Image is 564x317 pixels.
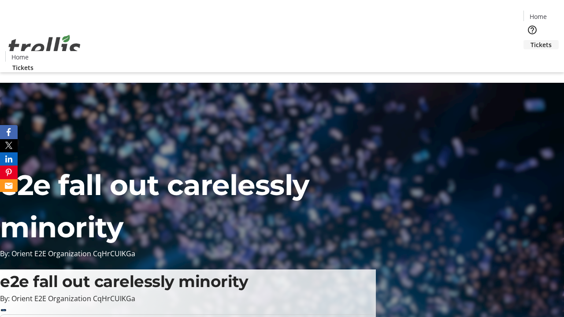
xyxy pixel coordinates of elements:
[523,40,559,49] a: Tickets
[523,21,541,39] button: Help
[11,52,29,62] span: Home
[12,63,33,72] span: Tickets
[531,40,552,49] span: Tickets
[524,12,552,21] a: Home
[5,63,41,72] a: Tickets
[523,49,541,67] button: Cart
[6,52,34,62] a: Home
[5,25,84,69] img: Orient E2E Organization CqHrCUIKGa's Logo
[530,12,547,21] span: Home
